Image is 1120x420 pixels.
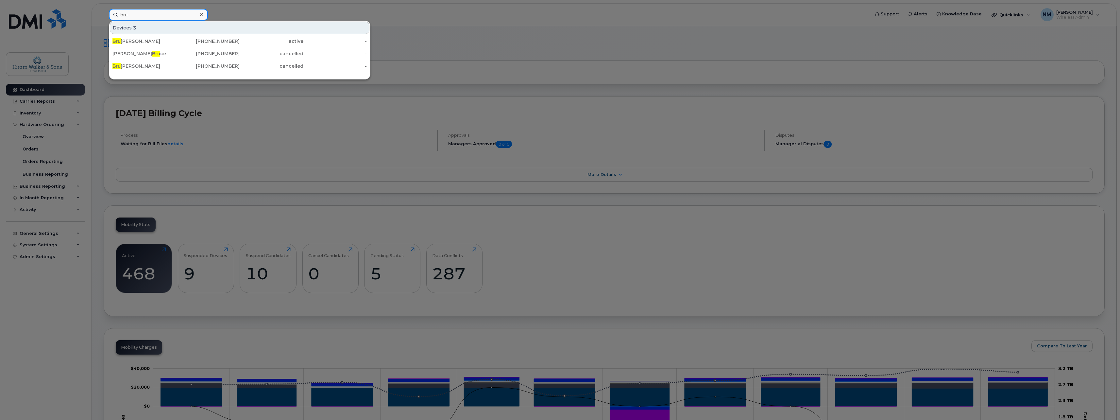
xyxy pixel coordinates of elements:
span: Bru [112,63,121,69]
div: [PHONE_NUMBER] [176,63,240,69]
div: [PHONE_NUMBER] [176,38,240,44]
div: cancelled [240,63,303,69]
div: - [303,50,367,57]
div: cancelled [240,50,303,57]
div: - [303,63,367,69]
div: [PERSON_NAME] [112,63,176,69]
div: active [240,38,303,44]
div: [PHONE_NUMBER] [176,50,240,57]
div: [PERSON_NAME] ce [112,50,176,57]
a: [PERSON_NAME]Bruce[PHONE_NUMBER]cancelled- [110,48,369,60]
a: Bru[PERSON_NAME][PHONE_NUMBER]cancelled- [110,60,369,72]
div: [PERSON_NAME] [112,38,176,44]
div: - [303,38,367,44]
span: Bru [152,51,160,57]
span: 3 [133,25,136,31]
span: Bru [112,38,121,44]
div: Devices [110,22,369,34]
a: Bru[PERSON_NAME][PHONE_NUMBER]active- [110,35,369,47]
